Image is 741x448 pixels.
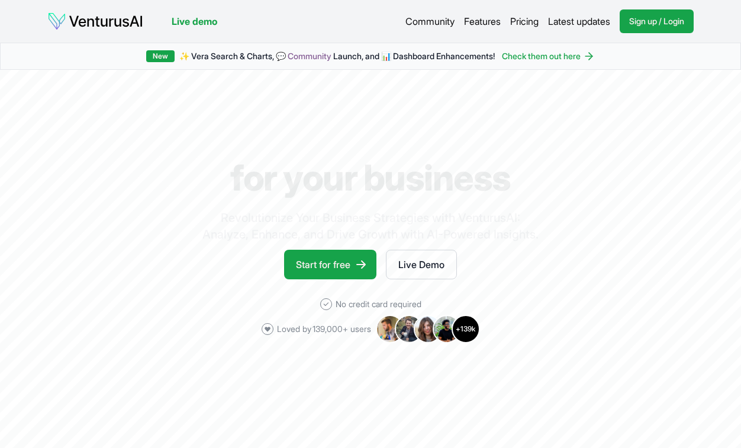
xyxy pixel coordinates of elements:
a: Community [288,51,331,61]
a: Features [464,14,501,28]
img: Avatar 2 [395,315,423,343]
a: Check them out here [502,50,595,62]
a: Start for free [284,250,376,279]
a: Latest updates [548,14,610,28]
img: Avatar 1 [376,315,404,343]
span: ✨ Vera Search & Charts, 💬 Launch, and 📊 Dashboard Enhancements! [179,50,495,62]
img: Avatar 4 [433,315,461,343]
img: Avatar 3 [414,315,442,343]
a: Pricing [510,14,539,28]
div: New [146,50,175,62]
a: Live Demo [386,250,457,279]
span: Sign up / Login [629,15,684,27]
a: Live demo [172,14,217,28]
a: Sign up / Login [620,9,694,33]
img: logo [47,12,143,31]
a: Community [405,14,455,28]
